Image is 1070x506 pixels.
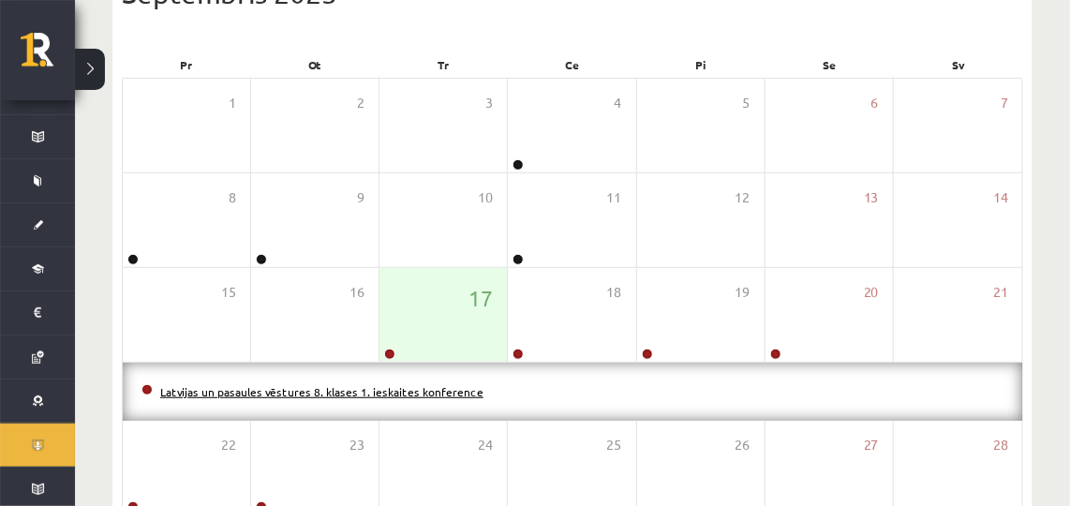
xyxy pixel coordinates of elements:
span: 12 [736,187,750,208]
span: 19 [736,282,750,303]
span: 3 [485,93,493,113]
span: 15 [221,282,236,303]
span: 5 [743,93,750,113]
span: 23 [349,435,364,455]
div: Tr [379,52,508,78]
span: 26 [736,435,750,455]
div: Se [765,52,894,78]
span: 11 [607,187,622,208]
span: 13 [864,187,879,208]
span: 21 [993,282,1008,303]
span: 8 [229,187,236,208]
span: 27 [864,435,879,455]
span: 22 [221,435,236,455]
span: 10 [478,187,493,208]
span: 6 [871,93,879,113]
div: Pr [122,52,250,78]
span: 18 [607,282,622,303]
span: 25 [607,435,622,455]
a: Rīgas 1. Tālmācības vidusskola [21,33,75,80]
span: 4 [615,93,622,113]
span: 24 [478,435,493,455]
span: 9 [357,187,364,208]
div: Ot [250,52,379,78]
span: 1 [229,93,236,113]
span: 7 [1001,93,1008,113]
span: 16 [349,282,364,303]
a: Latvijas un pasaules vēstures 8. klases 1. ieskaites konference [160,384,483,399]
span: 14 [993,187,1008,208]
span: 28 [993,435,1008,455]
div: Pi [637,52,765,78]
div: Ce [508,52,636,78]
span: 20 [864,282,879,303]
div: Sv [895,52,1023,78]
span: 17 [468,282,493,314]
span: 2 [357,93,364,113]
